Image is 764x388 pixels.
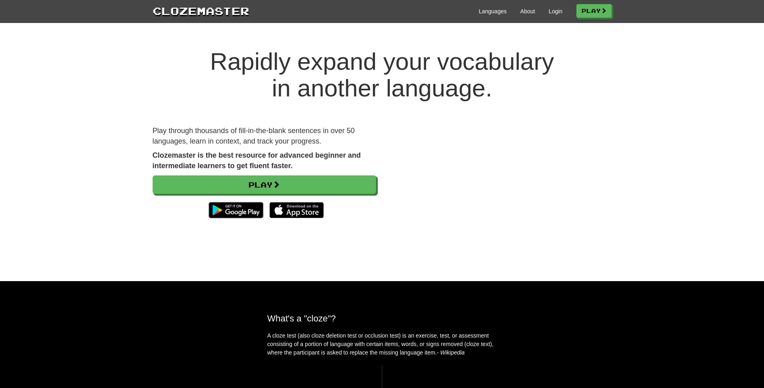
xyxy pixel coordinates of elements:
a: Login [549,7,562,15]
a: Clozemaster [153,3,249,18]
p: A cloze test (also cloze deletion test or occlusion test) is an exercise, test, or assessment con... [267,332,497,357]
img: Get it on Google Play [205,198,267,222]
a: Play [576,4,612,18]
strong: Clozemaster is the best resource for advanced beginner and intermediate learners to get fluent fa... [153,151,361,170]
a: Play [153,175,376,194]
a: Languages [479,7,507,15]
em: - Wikipedia [437,349,465,356]
p: Play through thousands of fill-in-the-blank sentences in over 50 languages, learn in context, and... [153,126,376,146]
a: About [520,7,535,15]
h2: What's a "cloze"? [267,313,497,323]
img: Download_on_the_App_Store_Badge_US-UK_135x40-25178aeef6eb6b83b96f5f2d004eda3bffbb37122de64afbaef7... [269,202,324,218]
